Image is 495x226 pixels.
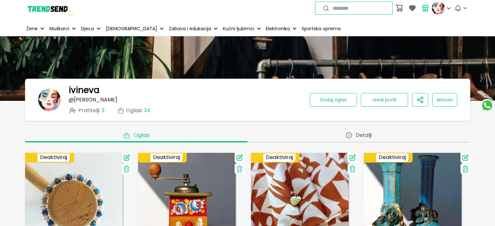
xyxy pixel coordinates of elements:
[48,21,77,36] button: Muškarci
[144,107,150,114] span: 34
[300,21,342,36] a: Sportska oprema
[266,25,290,32] p: Elektronika
[102,107,104,114] span: 3
[126,108,150,113] p: Oglasi :
[69,97,117,103] p: @ [PERSON_NAME]
[265,21,298,36] button: Elektronika
[80,21,102,36] button: Djeca
[223,25,254,32] p: Kućni ljubimci
[106,25,157,32] p: [DEMOGRAPHIC_DATA]
[69,85,99,95] h1: ivineva
[49,25,69,32] p: Muškarci
[432,2,445,15] img: profile picture
[168,21,219,36] button: Zabava i edukacija
[432,93,457,107] button: Aktivan
[78,108,104,113] span: Pratitelji :
[81,25,94,32] p: Djeca
[134,132,149,139] span: Oglasi
[361,93,408,107] button: Uredi profil
[310,93,357,107] button: Dodaj oglas
[25,21,46,36] button: Žene
[38,88,61,111] img: banner
[26,25,38,32] p: Žene
[104,21,165,36] button: [DEMOGRAPHIC_DATA]
[169,25,211,32] p: Zabava i edukacija
[320,97,347,103] span: Dodaj oglas
[356,132,372,139] span: Detalji
[222,21,262,36] button: Kućni ljubimci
